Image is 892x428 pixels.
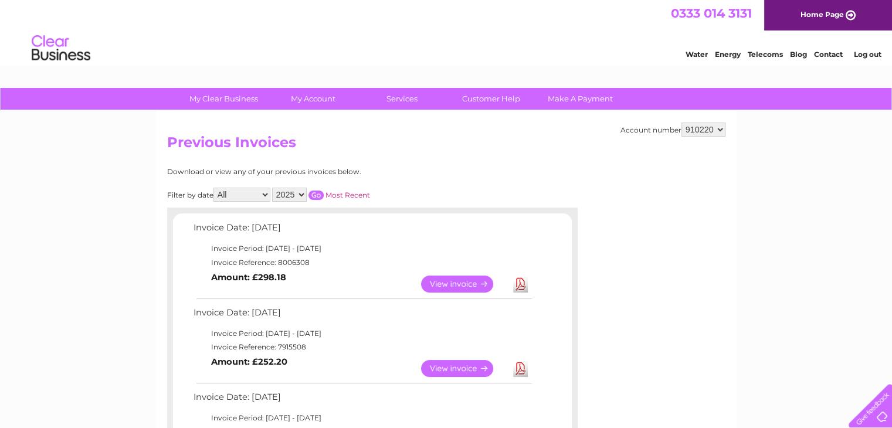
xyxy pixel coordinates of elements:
td: Invoice Reference: 8006308 [191,256,534,270]
a: My Clear Business [175,88,272,110]
a: Download [513,360,528,377]
a: Log out [853,50,881,59]
div: Filter by date [167,188,475,202]
td: Invoice Date: [DATE] [191,305,534,327]
div: Download or view any of your previous invoices below. [167,168,475,176]
td: Invoice Period: [DATE] - [DATE] [191,411,534,425]
td: Invoice Date: [DATE] [191,220,534,242]
a: Energy [715,50,741,59]
a: My Account [264,88,361,110]
a: View [421,360,507,377]
a: Customer Help [443,88,540,110]
td: Invoice Period: [DATE] - [DATE] [191,242,534,256]
a: Services [354,88,450,110]
b: Amount: £252.20 [211,356,287,367]
h2: Previous Invoices [167,134,725,157]
a: View [421,276,507,293]
div: Clear Business is a trading name of Verastar Limited (registered in [GEOGRAPHIC_DATA] No. 3667643... [169,6,724,57]
img: logo.png [31,30,91,66]
td: Invoice Period: [DATE] - [DATE] [191,327,534,341]
td: Invoice Reference: 7915508 [191,340,534,354]
a: Water [686,50,708,59]
b: Amount: £298.18 [211,272,286,283]
a: Most Recent [325,191,370,199]
a: Blog [790,50,807,59]
td: Invoice Date: [DATE] [191,389,534,411]
div: Account number [620,123,725,137]
a: Download [513,276,528,293]
a: Contact [814,50,843,59]
a: Telecoms [748,50,783,59]
a: 0333 014 3131 [671,6,752,21]
a: Make A Payment [532,88,629,110]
